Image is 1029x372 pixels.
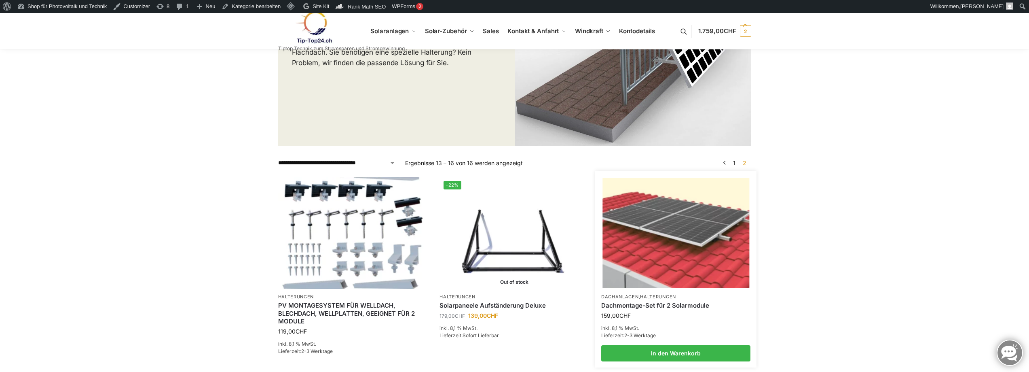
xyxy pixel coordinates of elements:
a: -22% Out of stock Solarpaneele Aufständerung für Terrasse [439,177,589,289]
span: Kontodetails [619,27,655,35]
img: Benutzerbild von Rupert Spoddig [1006,2,1013,10]
p: Tiptop Technik zum Stromsparen und Stromgewinnung [278,46,405,51]
span: Windkraft [575,27,603,35]
img: PV MONTAGESYSTEM FÜR WELLDACH, BLECHDACH, WELLPLATTEN, GEEIGNET FÜR 2 MODULE [278,177,428,289]
span: Seite 2 [741,159,748,166]
a: Solarpaneele Aufständerung Deluxe [439,302,589,310]
span: Kontakt & Anfahrt [507,27,559,35]
span: 2-3 Werktage [301,348,333,354]
span: Lieferzeit: [439,332,499,338]
bdi: 119,00 [278,328,307,335]
a: Halterungen [278,294,314,300]
span: CHF [724,27,736,35]
p: , [601,294,751,300]
span: Solar-Zubehör [425,27,467,35]
span: Sales [483,27,499,35]
span: 1.759,00 [698,27,736,35]
a: Sales [480,13,502,49]
bdi: 179,00 [439,313,465,319]
select: Shop-Reihenfolge [278,159,395,167]
a: Dachmontage-Set für 2 Solarmodule [601,302,751,310]
span: [PERSON_NAME] [960,3,1004,9]
span: Site Kit [313,3,329,9]
a: Kontakt & Anfahrt [504,13,570,49]
span: CHF [455,313,465,319]
a: In den Warenkorb legen: „Dachmontage-Set für 2 Solarmodule“ [601,345,751,361]
a: Halterungen [640,294,676,300]
img: Solaranlagen, Speicheranlagen und Energiesparprodukte [278,11,349,44]
a: Seite 1 [731,159,737,166]
img: Halterung Solarpaneele Ziegeldach [602,178,749,288]
a: Windkraft [572,13,614,49]
span: Sofort Lieferbar [463,332,499,338]
a: Dachanlagen [601,294,639,300]
span: CHF [296,328,307,335]
span: Lieferzeit: [278,348,333,354]
div: 3 [416,3,423,10]
p: inkl. 8,1 % MwSt. [439,325,589,332]
a: Halterungen [439,294,475,300]
bdi: 139,00 [468,312,498,319]
a: ← [721,159,727,167]
nav: Cart contents [698,13,751,50]
img: Solarpaneele Aufständerung für Terrasse [439,177,589,289]
p: inkl. 8,1 % MwSt. [601,325,751,332]
span: Lieferzeit: [601,332,656,338]
span: CHF [487,312,498,319]
p: Ergebnisse 13 – 16 von 16 werden angezeigt [405,159,523,167]
a: PV MONTAGESYSTEM FÜR WELLDACH, BLECHDACH, WELLPLATTEN, GEEIGNET FÜR 2 MODULE [278,302,428,325]
span: Rank Math SEO [348,4,386,10]
a: Solar-Zubehör [422,13,478,49]
a: Kontodetails [616,13,658,49]
span: 2 [740,26,751,37]
nav: Produkt-Seitennummerierung [718,159,751,167]
span: CHF [619,312,631,319]
span: 2-3 Werktage [624,332,656,338]
bdi: 159,00 [601,312,631,319]
a: 1.759,00CHF 2 [698,19,751,43]
p: inkl. 8,1 % MwSt. [278,340,428,348]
